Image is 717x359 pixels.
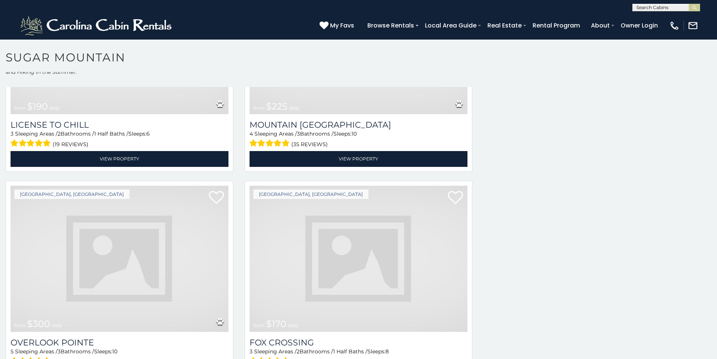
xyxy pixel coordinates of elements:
span: 10 [112,348,117,355]
a: About [587,19,613,32]
a: Overlook Pointe [11,338,228,348]
span: 2 [297,348,300,355]
a: Add to favorites [448,190,463,206]
span: 1 Half Baths / [94,130,128,137]
div: Sleeping Areas / Bathrooms / Sleeps: [250,130,467,149]
span: $170 [266,318,286,329]
a: [GEOGRAPHIC_DATA], [GEOGRAPHIC_DATA] [14,189,129,199]
img: dummy-image.jpg [250,186,467,332]
span: daily [288,322,298,328]
a: from $300 daily [11,186,228,332]
a: Add to favorites [209,190,224,206]
span: daily [49,105,60,111]
span: $300 [27,318,50,329]
img: dummy-image.jpg [11,186,228,332]
div: Sleeping Areas / Bathrooms / Sleeps: [11,130,228,149]
a: Owner Login [617,19,662,32]
span: $225 [266,101,288,112]
span: from [253,322,265,328]
a: View Property [250,151,467,167]
span: 10 [352,130,357,137]
span: from [14,105,26,111]
span: 3 [58,348,61,355]
a: Browse Rentals [364,19,418,32]
span: 3 [297,130,300,137]
a: Local Area Guide [421,19,480,32]
h3: Mountain Skye Lodge [250,120,467,130]
img: phone-regular-white.png [669,20,680,31]
span: 5 [11,348,14,355]
span: 1 Half Baths / [333,348,367,355]
span: from [253,105,265,111]
span: 3 [250,348,253,355]
img: White-1-2.png [19,14,175,37]
span: My Favs [330,21,354,30]
span: 3 [11,130,14,137]
a: Rental Program [529,19,584,32]
span: daily [52,322,62,328]
img: mail-regular-white.png [688,20,698,31]
span: 8 [385,348,389,355]
a: from $170 daily [250,186,467,332]
a: Mountain [GEOGRAPHIC_DATA] [250,120,467,130]
a: [GEOGRAPHIC_DATA], [GEOGRAPHIC_DATA] [253,189,368,199]
span: 4 [250,130,253,137]
span: daily [289,105,300,111]
a: License to Chill [11,120,228,130]
a: View Property [11,151,228,167]
a: Real Estate [484,19,525,32]
span: 2 [58,130,61,137]
span: from [14,322,26,328]
a: Fox Crossing [250,338,467,348]
span: (35 reviews) [291,139,328,149]
span: (19 reviews) [53,139,88,149]
span: $190 [27,101,48,112]
span: 6 [146,130,150,137]
a: My Favs [320,21,356,31]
